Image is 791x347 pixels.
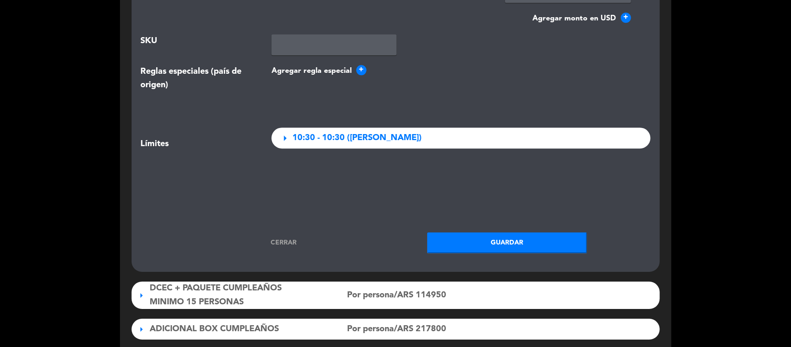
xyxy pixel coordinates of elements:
[533,13,631,25] button: Agregar monto en USD+
[272,65,651,77] button: Agregar regla especial+
[150,325,279,333] span: ADICIONAL BOX CUMPLEAÑOS
[204,238,364,248] a: Cerrar
[150,284,282,306] span: DCEC + PAQUETE CUMPLEAÑOS MINIMO 15 PERSONAS
[608,291,616,300] span: local_atm
[278,132,291,145] span: arrow_right
[141,65,258,92] span: Reglas especiales (país de origen)
[621,13,631,23] span: +
[347,322,446,336] span: Por persona/ARS 217800
[627,290,639,301] span: visibility_off
[427,232,587,253] button: Guardar
[292,131,422,145] span: 10:30 - 10:30 ([PERSON_NAME])
[136,290,147,301] span: arrow_right
[347,289,446,302] span: Por persona/ARS 114950
[141,34,158,49] span: SKU
[608,325,616,334] span: local_atm
[627,324,639,335] span: visibility_off
[356,65,367,75] span: +
[136,324,147,335] span: arrow_right
[141,137,169,153] span: Límites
